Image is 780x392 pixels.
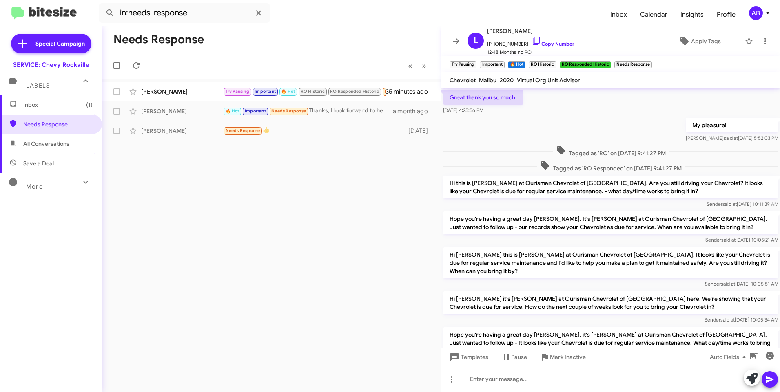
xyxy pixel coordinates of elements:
p: Hi this is [PERSON_NAME] at Ourisman Chevrolet of [GEOGRAPHIC_DATA]. Are you still driving your C... [443,176,778,198]
span: Pause [511,350,527,364]
button: Apply Tags [658,34,741,48]
button: Mark Inactive [534,350,592,364]
span: 2020 [500,77,514,84]
button: Pause [495,350,534,364]
button: AB [742,6,771,20]
span: Important [245,108,266,114]
span: 🔥 Hot [226,108,239,114]
p: Hope you're having a great day [PERSON_NAME]. it's [PERSON_NAME] at Ourisman Chevrolet of [GEOGRA... [443,327,778,358]
small: Important [480,61,504,68]
a: Special Campaign [11,34,91,53]
div: SERVICE: Chevy Rockville [13,61,89,69]
button: Previous [403,57,417,74]
span: RO Responded Historic [330,89,379,94]
span: said at [720,317,735,323]
span: 🔥 Hot [281,89,295,94]
p: Hi [PERSON_NAME] it's [PERSON_NAME] at Ourisman Chevrolet of [GEOGRAPHIC_DATA] here. We're showin... [443,291,778,314]
div: 35 minutes ago [386,88,434,96]
small: RO Responded Historic [560,61,611,68]
div: a month ago [393,107,434,115]
a: Copy Number [532,41,574,47]
p: Great thank you so much! [443,90,523,105]
button: Auto Fields [703,350,756,364]
div: Thanks, I look forward to hearing from them. [223,106,393,116]
span: Sender [DATE] 10:11:39 AM [707,201,778,207]
span: said at [722,201,737,207]
div: Thank you so much! [223,87,386,96]
span: [PERSON_NAME] [487,26,574,36]
button: Next [417,57,431,74]
span: [PHONE_NUMBER] [487,36,574,48]
button: Templates [441,350,495,364]
span: Needs Response [226,128,260,133]
span: Special Campaign [35,40,85,48]
a: Calendar [634,3,674,26]
small: RO Historic [529,61,556,68]
span: Tagged as 'RO Responded' on [DATE] 9:41:27 PM [537,161,685,172]
p: Hi [PERSON_NAME] this is [PERSON_NAME] at Ourisman Chevrolet of [GEOGRAPHIC_DATA]. It looks like ... [443,247,778,278]
span: said at [721,281,735,287]
span: Sender [DATE] 10:05:51 AM [705,281,778,287]
span: [PERSON_NAME] [DATE] 5:52:03 PM [686,135,778,141]
small: Needs Response [614,61,652,68]
span: » [422,61,426,71]
span: Mark Inactive [550,350,586,364]
span: Apply Tags [691,34,721,48]
span: Needs Response [23,120,93,128]
div: [DATE] [405,127,434,135]
small: 🔥 Hot [508,61,525,68]
span: All Conversations [23,140,69,148]
span: More [26,183,43,190]
span: Malibu [479,77,496,84]
span: Needs Response [271,108,306,114]
span: Inbox [23,101,93,109]
p: My pleasure! [686,118,778,132]
span: Try Pausing [226,89,249,94]
span: RO Historic [301,89,325,94]
span: Sender [DATE] 10:05:21 AM [705,237,778,243]
span: Chevrolet [450,77,476,84]
span: Tagged as 'RO' on [DATE] 9:41:27 PM [553,145,669,157]
nav: Page navigation example [403,57,431,74]
small: Try Pausing [450,61,476,68]
a: Inbox [604,3,634,26]
span: 12-18 Months no RO [487,48,574,56]
span: Sender [DATE] 10:05:34 AM [705,317,778,323]
a: Insights [674,3,710,26]
a: Profile [710,3,742,26]
span: Labels [26,82,50,89]
input: Search [99,3,270,23]
span: said at [721,237,736,243]
span: L [474,34,478,47]
h1: Needs Response [113,33,204,46]
div: 👍 [223,126,405,135]
p: Hope you're having a great day [PERSON_NAME]. It's [PERSON_NAME] at Ourisman Chevrolet of [GEOGRA... [443,211,778,234]
span: Save a Deal [23,159,54,167]
span: Important [255,89,276,94]
span: Auto Fields [710,350,749,364]
span: (1) [86,101,93,109]
span: [DATE] 4:25:56 PM [443,107,483,113]
div: [PERSON_NAME] [141,107,223,115]
div: [PERSON_NAME] [141,127,223,135]
div: AB [749,6,763,20]
span: Needs Response [385,89,419,94]
span: « [408,61,412,71]
span: Templates [448,350,488,364]
span: said at [724,135,738,141]
div: [PERSON_NAME] [141,88,223,96]
span: Virtual Org Unit Advisor [517,77,580,84]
